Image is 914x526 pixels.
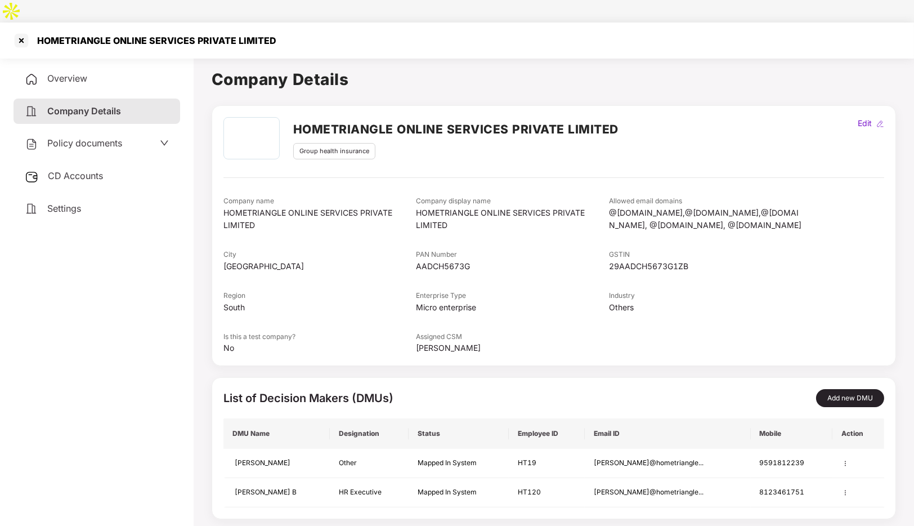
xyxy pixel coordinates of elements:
th: Mobile [751,418,832,449]
img: svg+xml;base64,PHN2ZyB3aWR0aD0iMjUiIGhlaWdodD0iMjQiIHZpZXdCb3g9IjAgMCAyNSAyNCIgZmlsbD0ibm9uZSIgeG... [25,170,39,184]
div: Mapped In System [418,458,500,469]
span: Other [339,458,357,467]
div: Company name [223,196,416,207]
div: [GEOGRAPHIC_DATA] [223,260,416,273]
div: City [223,249,416,260]
div: HOMETRIANGLE ONLINE SERVICES PRIVATE LIMITED [223,207,416,231]
div: [PERSON_NAME] [416,342,608,354]
img: svg+xml;base64,PHN2ZyB4bWxucz0iaHR0cDovL3d3dy53My5vcmcvMjAwMC9zdmciIHdpZHRoPSIyNCIgaGVpZ2h0PSIyNC... [25,105,38,118]
div: 8123461751 [760,487,823,498]
th: Employee ID [509,418,585,449]
div: Group health insurance [293,143,375,159]
span: CD Accounts [48,170,103,181]
img: svg+xml;base64,PHN2ZyB4bWxucz0iaHR0cDovL3d3dy53My5vcmcvMjAwMC9zdmciIHdpZHRoPSIyNCIgaGVpZ2h0PSIyNC... [25,73,38,86]
div: 9591812239 [760,458,823,469]
span: Overview [47,73,87,84]
th: Email ID [585,418,750,449]
img: svg+xml;base64,PHN2ZyB4bWxucz0iaHR0cDovL3d3dy53My5vcmcvMjAwMC9zdmciIHdpZHRoPSIyNCIgaGVpZ2h0PSIyNC... [25,202,38,216]
div: 29AADCH5673G1ZB [609,260,801,273]
div: South [223,301,416,314]
div: Region [223,291,416,301]
th: Status [409,418,509,449]
td: [PERSON_NAME] B [223,478,330,507]
div: Assigned CSM [416,332,608,342]
span: HR Executive [339,488,382,496]
td: HT120 [509,478,585,507]
div: HOMETRIANGLE ONLINE SERVICES PRIVATE LIMITED [30,35,276,46]
div: Industry [609,291,801,301]
th: DMU Name [223,418,330,449]
td: HT19 [509,449,585,478]
div: Allowed email domains [609,196,801,207]
div: Micro enterprise [416,301,608,314]
h2: HOMETRIANGLE ONLINE SERVICES PRIVATE LIMITED [293,120,619,139]
span: List of Decision Makers (DMUs) [223,391,393,405]
div: GSTIN [609,249,801,260]
div: Edit [855,117,874,130]
button: Add new DMU [816,389,884,407]
div: AADCH5673G [416,260,608,273]
span: Company Details [47,105,121,117]
div: Mapped In System [418,487,500,498]
th: Designation [330,418,409,449]
th: Action [832,418,884,449]
div: PAN Number [416,249,608,260]
div: [PERSON_NAME]@hometriangle... [594,487,741,498]
div: Enterprise Type [416,291,608,301]
img: editIcon [876,120,884,128]
div: @[DOMAIN_NAME],@[DOMAIN_NAME],@[DOMAIN_NAME], @[DOMAIN_NAME], @[DOMAIN_NAME] [609,207,801,231]
span: down [160,139,169,148]
td: [PERSON_NAME] [223,449,330,478]
div: Is this a test company? [223,332,416,342]
div: [PERSON_NAME]@hometriangle... [594,458,741,469]
h1: Company Details [212,67,896,92]
div: HOMETRIANGLE ONLINE SERVICES PRIVATE LIMITED [416,207,608,231]
div: Others [609,301,801,314]
div: No [223,342,416,354]
img: manage [841,460,849,467]
span: Settings [47,203,81,214]
span: Policy documents [47,137,122,149]
img: manage [841,489,849,497]
div: Company display name [416,196,608,207]
img: svg+xml;base64,PHN2ZyB4bWxucz0iaHR0cDovL3d3dy53My5vcmcvMjAwMC9zdmciIHdpZHRoPSIyNCIgaGVpZ2h0PSIyNC... [25,137,38,151]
